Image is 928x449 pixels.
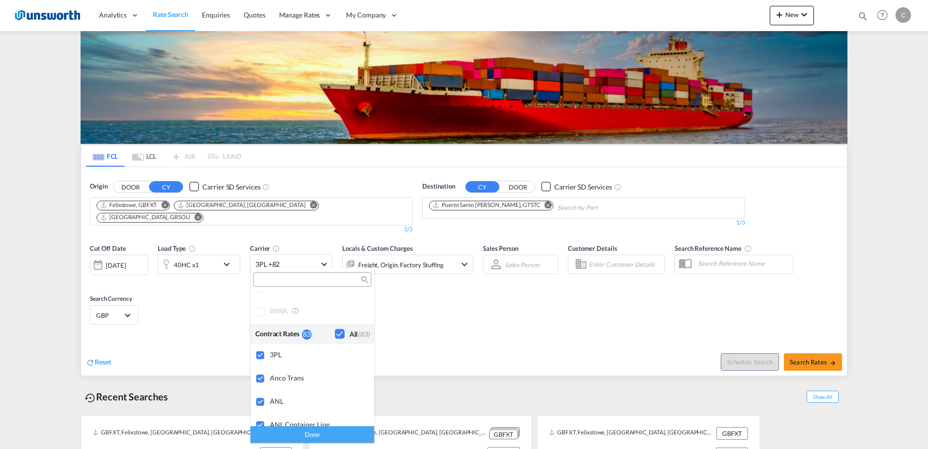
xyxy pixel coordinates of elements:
div: ANL Container Line [270,420,366,429]
span: (83) [358,330,369,338]
div: Contract Rates [255,329,302,339]
div: 83 [302,329,312,340]
div: Done [250,426,374,443]
div: Anco Trans [270,374,366,382]
div: WWA [270,307,366,316]
md-icon: s18 icon-information-outline [292,307,300,315]
div: 3PL [270,350,366,359]
md-icon: icon-magnify [360,276,367,283]
md-checkbox: Checkbox No Ink [335,329,369,339]
div: All [349,329,369,339]
div: ANL [270,397,366,405]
